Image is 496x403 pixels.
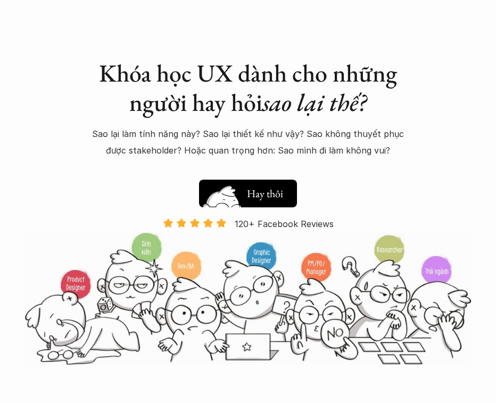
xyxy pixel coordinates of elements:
em: sao lại thế? [262,86,367,118]
h1: Khóa học UX dành cho những người hay hỏi [90,59,407,117]
h5: Hay thôi [247,186,283,201]
p: 120+ Facebook Reviews [235,216,334,232]
a: Hay thôi [199,174,297,207]
button: Hay thôi [199,180,297,207]
p: Sao lại làm tính năng này? Sao lại thiết kế như vậy? Sao không thuyết phục được stakeholder? Hoặc... [90,126,407,158]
